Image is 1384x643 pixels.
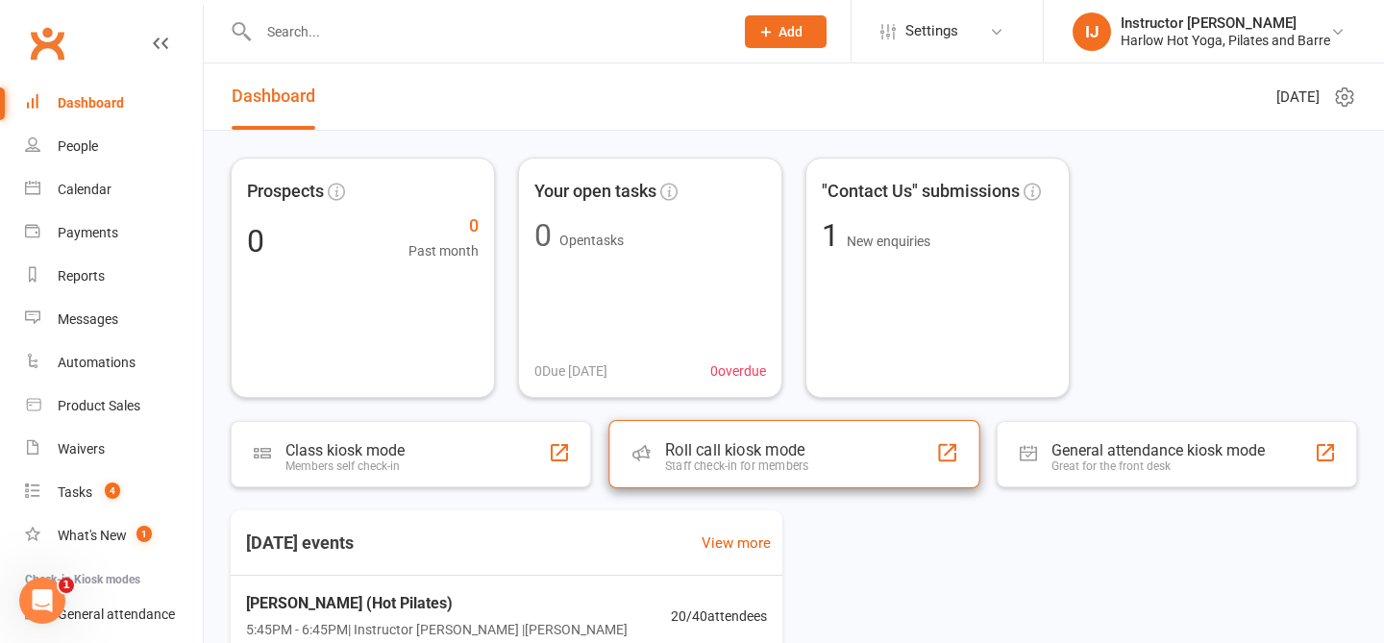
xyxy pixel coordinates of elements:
[285,441,405,459] div: Class kiosk mode
[847,234,930,249] span: New enquiries
[25,341,203,384] a: Automations
[25,428,203,471] a: Waivers
[408,212,479,240] span: 0
[105,482,120,499] span: 4
[58,95,124,111] div: Dashboard
[702,532,771,555] a: View more
[25,211,203,255] a: Payments
[25,471,203,514] a: Tasks 4
[253,18,720,45] input: Search...
[665,459,808,473] div: Staff check-in for members
[1073,12,1111,51] div: IJ
[1051,459,1265,473] div: Great for the front desk
[58,182,111,197] div: Calendar
[25,82,203,125] a: Dashboard
[58,225,118,240] div: Payments
[671,606,767,627] span: 20 / 40 attendees
[710,360,766,382] span: 0 overdue
[25,384,203,428] a: Product Sales
[58,268,105,284] div: Reports
[19,578,65,624] iframe: Intercom live chat
[25,168,203,211] a: Calendar
[246,619,628,640] span: 5:45PM - 6:45PM | Instructor [PERSON_NAME] | [PERSON_NAME]
[58,311,118,327] div: Messages
[1051,441,1265,459] div: General attendance kiosk mode
[285,459,405,473] div: Members self check-in
[25,125,203,168] a: People
[559,233,624,248] span: Open tasks
[665,441,808,460] div: Roll call kiosk mode
[1276,86,1320,109] span: [DATE]
[58,484,92,500] div: Tasks
[534,220,552,251] div: 0
[822,178,1020,206] span: "Contact Us" submissions
[1121,14,1330,32] div: Instructor [PERSON_NAME]
[25,255,203,298] a: Reports
[246,591,628,616] span: [PERSON_NAME] (Hot Pilates)
[822,217,847,254] span: 1
[232,63,315,130] a: Dashboard
[778,24,803,39] span: Add
[23,19,71,67] a: Clubworx
[25,514,203,557] a: What's New1
[58,355,136,370] div: Automations
[58,528,127,543] div: What's New
[745,15,827,48] button: Add
[58,398,140,413] div: Product Sales
[59,578,74,593] span: 1
[247,178,324,206] span: Prospects
[231,526,369,560] h3: [DATE] events
[136,526,152,542] span: 1
[534,178,656,206] span: Your open tasks
[1121,32,1330,49] div: Harlow Hot Yoga, Pilates and Barre
[58,441,105,457] div: Waivers
[905,10,958,53] span: Settings
[25,298,203,341] a: Messages
[247,226,264,257] div: 0
[534,360,607,382] span: 0 Due [DATE]
[25,593,203,636] a: General attendance kiosk mode
[58,138,98,154] div: People
[408,240,479,261] span: Past month
[58,606,175,622] div: General attendance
